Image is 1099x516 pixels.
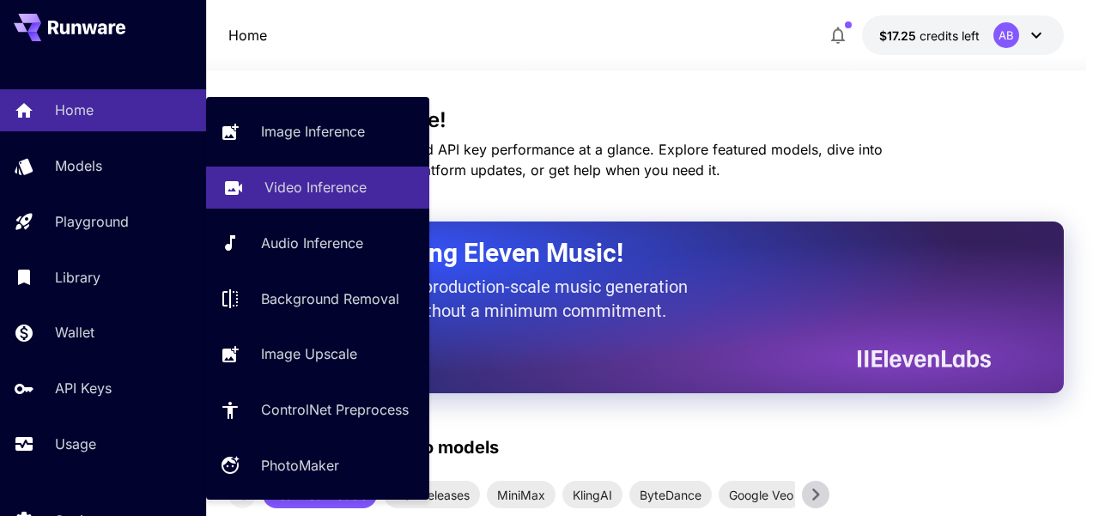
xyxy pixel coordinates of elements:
p: Playground [55,211,129,232]
p: Usage [55,434,96,454]
span: credits left [920,28,980,43]
span: New releases [384,486,480,504]
span: Check out your usage stats and API key performance at a glance. Explore featured models, dive int... [228,141,883,179]
p: Wallet [55,322,94,343]
span: MiniMax [487,486,556,504]
p: Background Removal [261,288,399,309]
span: $17.25 [879,28,920,43]
span: Google Veo [719,486,804,504]
div: $17.24947 [879,27,980,45]
p: Image Upscale [261,343,357,364]
a: Image Inference [206,111,429,153]
p: Audio Inference [261,233,363,253]
p: Library [55,267,100,288]
a: Video Inference [206,167,429,209]
p: Home [55,100,94,120]
p: Video Inference [264,177,367,197]
a: PhotoMaker [206,445,429,487]
p: Home [228,25,267,46]
span: KlingAI [562,486,622,504]
p: Models [55,155,102,176]
span: ByteDance [629,486,712,504]
p: Image Inference [261,121,365,142]
p: API Keys [55,378,112,398]
p: PhotoMaker [261,455,339,476]
p: The only way to get production-scale music generation from Eleven Labs without a minimum commitment. [271,275,701,323]
a: Background Removal [206,277,429,319]
h2: Now Supporting Eleven Music! [271,237,979,270]
a: ControlNet Preprocess [206,389,429,431]
h3: Welcome to Runware! [228,108,1065,132]
a: Audio Inference [206,222,429,264]
nav: breadcrumb [228,25,267,46]
button: $17.24947 [862,15,1064,55]
p: ControlNet Preprocess [261,399,409,420]
div: AB [993,22,1019,48]
a: Image Upscale [206,333,429,375]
